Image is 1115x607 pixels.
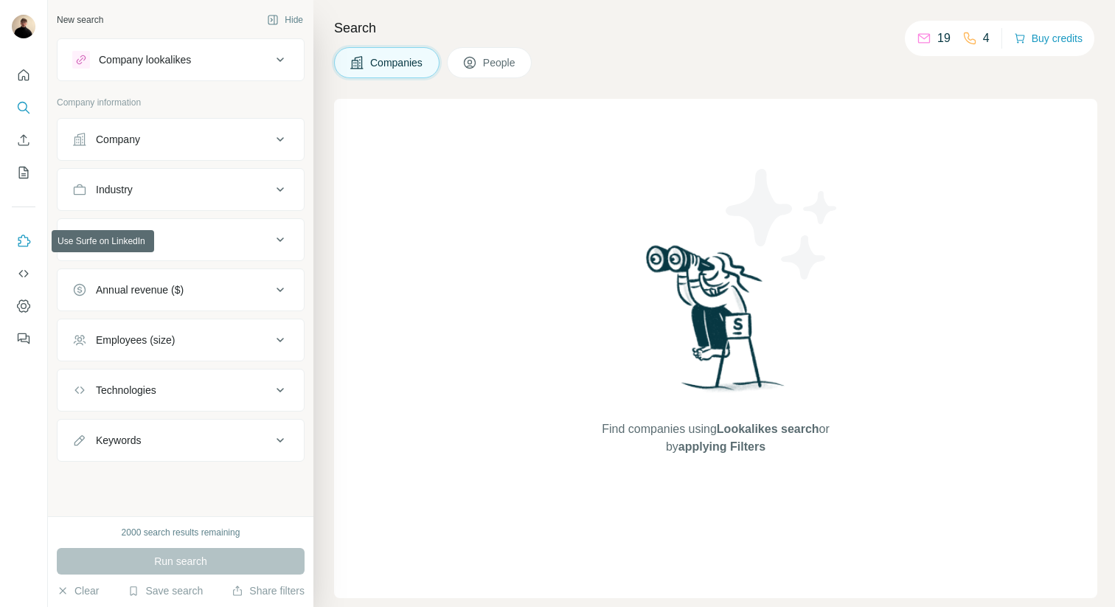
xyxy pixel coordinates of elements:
button: Use Surfe API [12,260,35,287]
button: Annual revenue ($) [58,272,304,308]
img: Avatar [12,15,35,38]
div: Industry [96,182,133,197]
div: 2000 search results remaining [122,526,240,539]
span: People [483,55,517,70]
div: Technologies [96,383,156,398]
button: Buy credits [1014,28,1083,49]
button: Enrich CSV [12,127,35,153]
button: Hide [257,9,313,31]
button: Technologies [58,372,304,408]
div: Company [96,132,140,147]
div: Annual revenue ($) [96,282,184,297]
img: Surfe Illustration - Stars [716,158,849,291]
p: 19 [937,30,951,47]
button: Dashboard [12,293,35,319]
span: Lookalikes search [717,423,819,435]
span: Find companies using or by [597,420,833,456]
button: Use Surfe on LinkedIn [12,228,35,254]
p: 4 [983,30,990,47]
button: Save search [128,583,203,598]
button: Keywords [58,423,304,458]
button: Clear [57,583,99,598]
button: Quick start [12,62,35,89]
button: HQ location [58,222,304,257]
button: Search [12,94,35,121]
button: Share filters [232,583,305,598]
div: Keywords [96,433,141,448]
h4: Search [334,18,1097,38]
button: Company [58,122,304,157]
button: Employees (size) [58,322,304,358]
span: applying Filters [678,440,765,453]
button: My lists [12,159,35,186]
div: New search [57,13,103,27]
button: Company lookalikes [58,42,304,77]
button: Feedback [12,325,35,352]
div: Company lookalikes [99,52,191,67]
img: Surfe Illustration - Woman searching with binoculars [639,241,793,406]
div: HQ location [96,232,150,247]
div: Employees (size) [96,333,175,347]
span: Companies [370,55,424,70]
p: Company information [57,96,305,109]
button: Industry [58,172,304,207]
